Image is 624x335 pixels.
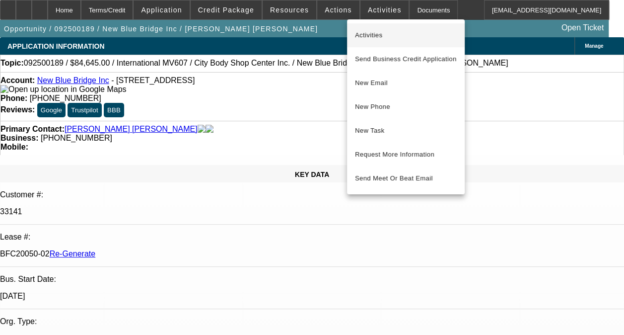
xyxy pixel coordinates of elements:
[355,77,457,89] span: New Email
[355,125,457,137] span: New Task
[355,53,457,65] span: Send Business Credit Application
[355,101,457,113] span: New Phone
[355,29,457,41] span: Activities
[355,172,457,184] span: Send Meet Or Beat Email
[355,149,457,161] span: Request More Information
